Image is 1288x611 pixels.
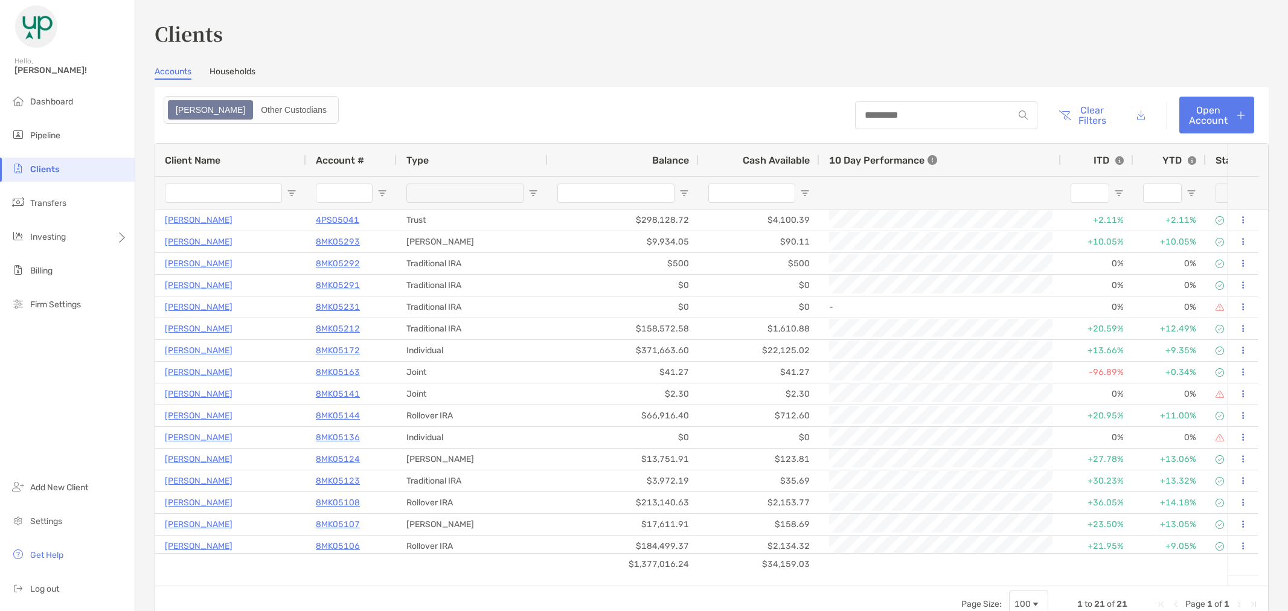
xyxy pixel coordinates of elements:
img: settings icon [11,513,25,528]
button: Open Filter Menu [1187,188,1196,198]
img: logout icon [11,581,25,595]
div: $0 [548,275,699,296]
p: [PERSON_NAME] [165,473,232,488]
div: 0% [1061,296,1133,318]
div: Page Size: [961,599,1002,609]
span: 21 [1117,599,1127,609]
p: 8MK05124 [316,452,360,467]
div: +0.34% [1133,362,1206,383]
div: Individual [397,340,548,361]
div: +13.32% [1133,470,1206,491]
div: +36.05% [1061,492,1133,513]
img: closing submitted icon [1216,303,1224,312]
input: ITD Filter Input [1071,184,1109,203]
a: [PERSON_NAME] [165,386,232,401]
div: 0% [1061,427,1133,448]
a: [PERSON_NAME] [165,408,232,423]
a: 8MK05141 [316,386,360,401]
span: Account # [316,155,364,166]
div: $0 [699,275,819,296]
div: $90.11 [699,231,819,252]
div: 0% [1133,427,1206,448]
a: 4PS05041 [316,213,359,228]
span: of [1107,599,1115,609]
span: Balance [652,155,689,166]
div: +13.06% [1133,449,1206,470]
div: +20.59% [1061,318,1133,339]
input: YTD Filter Input [1143,184,1182,203]
div: +9.05% [1133,536,1206,557]
img: complete icon [1216,368,1224,377]
a: [PERSON_NAME] [165,213,232,228]
div: +2.11% [1061,210,1133,231]
p: [PERSON_NAME] [165,299,232,315]
div: +12.49% [1133,318,1206,339]
a: [PERSON_NAME] [165,234,232,249]
div: $0 [699,427,819,448]
div: Individual [397,427,548,448]
span: Client Name [165,155,220,166]
img: input icon [1019,110,1028,120]
p: 8MK05136 [316,430,360,445]
div: Rollover IRA [397,405,548,426]
div: $0 [699,296,819,318]
span: Get Help [30,550,63,560]
span: Billing [30,266,53,276]
div: +23.50% [1061,514,1133,535]
img: add_new_client icon [11,479,25,494]
div: $35.69 [699,470,819,491]
a: [PERSON_NAME] [165,365,232,380]
div: Joint [397,383,548,405]
div: $2,153.77 [699,492,819,513]
span: 1 [1077,599,1083,609]
img: complete icon [1216,499,1224,507]
div: $66,916.40 [548,405,699,426]
input: Cash Available Filter Input [708,184,795,203]
div: $2.30 [548,383,699,405]
button: Open Filter Menu [287,188,296,198]
span: [PERSON_NAME]! [14,65,127,75]
div: +9.35% [1133,340,1206,361]
div: $2,134.32 [699,536,819,557]
p: 8MK05163 [316,365,360,380]
div: Rollover IRA [397,536,548,557]
img: complete icon [1216,477,1224,485]
div: $712.60 [699,405,819,426]
div: Previous Page [1171,600,1181,609]
img: closing submitted icon [1216,390,1224,398]
span: 21 [1094,599,1105,609]
img: pipeline icon [11,127,25,142]
a: Accounts [155,66,191,80]
p: [PERSON_NAME] [165,278,232,293]
div: YTD [1162,155,1196,166]
div: Traditional IRA [397,470,548,491]
a: 8MK05292 [316,256,360,271]
a: [PERSON_NAME] [165,256,232,271]
div: Other Custodians [254,101,333,118]
div: -96.89% [1061,362,1133,383]
div: Zoe [169,101,252,118]
p: [PERSON_NAME] [165,495,232,510]
p: 8MK05293 [316,234,360,249]
div: $34,159.03 [699,554,819,575]
span: Log out [30,584,59,594]
div: +21.95% [1061,536,1133,557]
a: 8MK05108 [316,495,360,510]
span: Page [1185,599,1205,609]
img: clients icon [11,161,25,176]
div: $1,377,016.24 [548,554,699,575]
div: +2.11% [1133,210,1206,231]
a: 8MK05231 [316,299,360,315]
a: 8MK05144 [316,408,360,423]
img: complete icon [1216,260,1224,268]
a: 8MK05123 [316,473,360,488]
a: [PERSON_NAME] [165,321,232,336]
span: Pipeline [30,130,60,141]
